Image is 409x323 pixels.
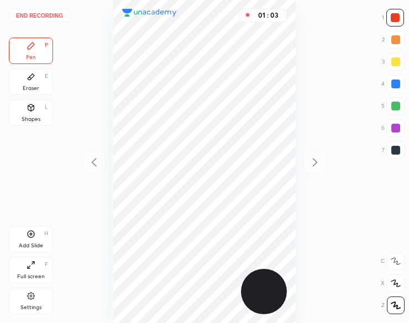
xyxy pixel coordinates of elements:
[382,9,404,27] div: 1
[381,97,405,115] div: 5
[382,53,405,71] div: 3
[9,9,70,22] button: End recording
[381,75,405,93] div: 4
[45,43,48,48] div: P
[382,141,405,159] div: 7
[381,296,405,314] div: Z
[382,31,405,49] div: 2
[23,86,39,91] div: Eraser
[22,117,40,122] div: Shapes
[381,252,405,270] div: C
[26,55,36,60] div: Pen
[17,274,45,279] div: Full screen
[19,243,43,248] div: Add Slide
[255,12,282,19] div: 01 : 03
[20,305,41,310] div: Settings
[44,231,48,236] div: H
[45,73,48,79] div: E
[122,9,177,17] img: logo.38c385cc.svg
[381,119,405,137] div: 6
[45,262,48,267] div: F
[381,274,405,292] div: X
[45,104,48,110] div: L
